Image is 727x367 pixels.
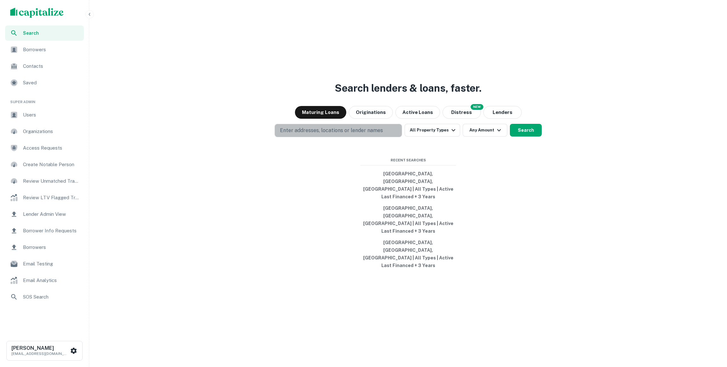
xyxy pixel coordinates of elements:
[5,289,84,305] a: SOS Search
[5,59,84,74] a: Contacts
[23,194,80,201] span: Review LTV Flagged Transactions
[5,42,84,57] a: Borrowers
[23,161,80,168] span: Create Notable Person
[11,351,69,356] p: [EMAIL_ADDRESS][DOMAIN_NAME]
[5,173,84,189] a: Review Unmatched Transactions
[280,127,383,134] p: Enter addresses, locations or lender names
[23,210,80,218] span: Lender Admin View
[510,124,542,137] button: Search
[360,202,456,237] button: [GEOGRAPHIC_DATA], [GEOGRAPHIC_DATA], [GEOGRAPHIC_DATA] | All Types | Active Last Financed + 3 Years
[23,277,80,284] span: Email Analytics
[471,104,483,110] div: NEW
[23,111,80,119] span: Users
[360,237,456,271] button: [GEOGRAPHIC_DATA], [GEOGRAPHIC_DATA], [GEOGRAPHIC_DATA] | All Types | Active Last Financed + 3 Years
[443,106,481,119] button: Search distressed loans with lien and other non-mortgage details.
[5,157,84,172] a: Create Notable Person
[23,30,80,37] span: Search
[360,158,456,163] span: Recent Searches
[5,124,84,139] a: Organizations
[5,240,84,255] a: Borrowers
[5,223,84,238] a: Borrower Info Requests
[483,106,522,119] button: Lenders
[6,341,83,361] button: [PERSON_NAME][EMAIL_ADDRESS][DOMAIN_NAME]
[5,190,84,205] a: Review LTV Flagged Transactions
[23,62,80,70] span: Contacts
[23,243,80,251] span: Borrowers
[5,256,84,272] a: Email Testing
[5,273,84,288] a: Email Analytics
[349,106,393,119] button: Originations
[395,106,440,119] button: Active Loans
[5,92,84,107] li: Super Admin
[23,128,80,135] span: Organizations
[23,46,80,53] span: Borrowers
[405,124,460,137] button: All Property Types
[275,124,402,137] button: Enter addresses, locations or lender names
[10,8,64,18] img: capitalize-logo.png
[5,25,84,41] a: Search
[23,260,80,268] span: Email Testing
[463,124,507,137] button: Any Amount
[11,346,69,351] h6: [PERSON_NAME]
[23,144,80,152] span: Access Requests
[335,81,481,96] h3: Search lenders & loans, faster.
[5,140,84,156] a: Access Requests
[360,168,456,202] button: [GEOGRAPHIC_DATA], [GEOGRAPHIC_DATA], [GEOGRAPHIC_DATA] | All Types | Active Last Financed + 3 Years
[23,227,80,235] span: Borrower Info Requests
[295,106,346,119] button: Maturing Loans
[5,207,84,222] a: Lender Admin View
[23,79,80,87] span: Saved
[5,107,84,123] a: Users
[23,177,80,185] span: Review Unmatched Transactions
[5,75,84,90] a: Saved
[23,293,80,301] span: SOS Search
